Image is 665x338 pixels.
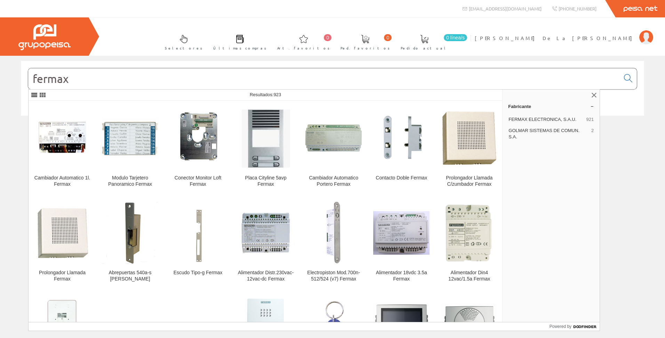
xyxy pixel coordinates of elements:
[21,124,644,130] div: © Grupo Peisa
[29,101,96,195] a: Cambiador Automatico 1l. Fermax Cambiador Automatico 1l. Fermax
[34,208,90,258] img: Prolongador Llamada Fermax
[508,116,583,123] span: FERMAX ELECTRONICA, S.A.U.
[373,175,430,181] div: Contacto Doble Fermax
[250,92,281,97] span: Resultados:
[206,29,270,54] a: Últimas compras
[469,6,542,11] span: [EMAIL_ADDRESS][DOMAIN_NAME]
[274,92,281,97] span: 923
[232,196,299,290] a: Alimentador Distr.230vac-12vac-dc Fermax Alimentador Distr.230vac-12vac-dc Fermax
[586,116,594,123] span: 921
[242,107,290,169] img: Placa Cityline 5avp Fermax
[444,34,467,41] span: 0 línea/s
[34,175,90,187] div: Cambiador Automatico 1l. Fermax
[179,201,217,264] img: Escudo Tipo-g Fermax
[435,101,503,195] a: Prolongador Llamada C/zumbador Fermax Prolongador Llamada C/zumbador Fermax
[324,201,343,264] img: Electropiston Mod.700n-512/524 (v7) Fermax
[102,202,158,264] img: Abrepuertas 540a-s Max Fermax
[475,29,653,36] a: [PERSON_NAME] De La [PERSON_NAME]
[550,323,571,330] span: Powered by
[164,196,232,290] a: Escudo Tipo-g Fermax Escudo Tipo-g Fermax
[441,111,497,165] img: Prolongador Llamada C/zumbador Fermax
[373,270,430,282] div: Alimentador 18vdc 3.5a Fermax
[441,270,497,282] div: Alimentador Din4 12vac/1.5a Fermax
[508,128,588,140] span: GOLMAR SISTEMAS DE COMUN. S.A.
[305,175,362,187] div: Cambiador Automatico Portero Fermax
[164,101,232,195] a: Conector Monitor Loft Fermax Conector Monitor Loft Fermax
[102,175,158,187] div: Modulo Tarjetero Panoramico Fermax
[34,270,90,282] div: Prolongador Llamada Fermax
[442,201,496,264] img: Alimentador Din4 12vac/1.5a Fermax
[368,196,435,290] a: Alimentador 18vdc 3.5a Fermax Alimentador 18vdc 3.5a Fermax
[29,196,96,290] a: Prolongador Llamada Fermax Prolongador Llamada Fermax
[238,209,294,257] img: Alimentador Distr.230vac-12vac-dc Fermax
[591,128,594,140] span: 2
[238,270,294,282] div: Alimentador Distr.230vac-12vac-dc Fermax
[300,101,367,195] a: Cambiador Automatico Portero Fermax Cambiador Automatico Portero Fermax
[435,196,503,290] a: Alimentador Din4 12vac/1.5a Fermax Alimentador Din4 12vac/1.5a Fermax
[238,175,294,187] div: Placa Cityline 5avp Fermax
[373,211,430,255] img: Alimentador 18vdc 3.5a Fermax
[305,270,362,282] div: Electropiston Mod.700n-512/524 (v7) Fermax
[441,175,497,187] div: Prolongador Llamada C/zumbador Fermax
[102,270,158,282] div: Abrepuertas 540a-s [PERSON_NAME]
[96,196,164,290] a: Abrepuertas 540a-s Max Fermax Abrepuertas 540a-s [PERSON_NAME]
[340,45,390,52] span: Ped. favoritos
[170,110,226,166] img: Conector Monitor Loft Fermax
[102,118,158,158] img: Modulo Tarjetero Panoramico Fermax
[305,124,362,151] img: Cambiador Automatico Portero Fermax
[324,34,331,41] span: 0
[213,45,266,52] span: Últimas compras
[475,34,636,41] span: [PERSON_NAME] De La [PERSON_NAME]
[170,270,226,276] div: Escudo Tipo-g Fermax
[34,118,90,159] img: Cambiador Automatico 1l. Fermax
[170,175,226,187] div: Conector Monitor Loft Fermax
[28,68,620,89] input: Buscar...
[559,6,596,11] span: [PHONE_NUMBER]
[384,34,392,41] span: 0
[18,24,71,50] img: Grupo Peisa
[158,29,206,54] a: Selectores
[300,196,367,290] a: Electropiston Mod.700n-512/524 (v7) Fermax Electropiston Mod.700n-512/524 (v7) Fermax
[401,45,448,52] span: Pedido actual
[373,114,430,162] img: Contacto Doble Fermax
[232,101,299,195] a: Placa Cityline 5avp Fermax Placa Cityline 5avp Fermax
[368,101,435,195] a: Contacto Doble Fermax Contacto Doble Fermax
[503,101,600,112] a: Fabricante
[165,45,202,52] span: Selectores
[96,101,164,195] a: Modulo Tarjetero Panoramico Fermax Modulo Tarjetero Panoramico Fermax
[550,322,600,331] a: Powered by
[277,45,330,52] span: Art. favoritos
